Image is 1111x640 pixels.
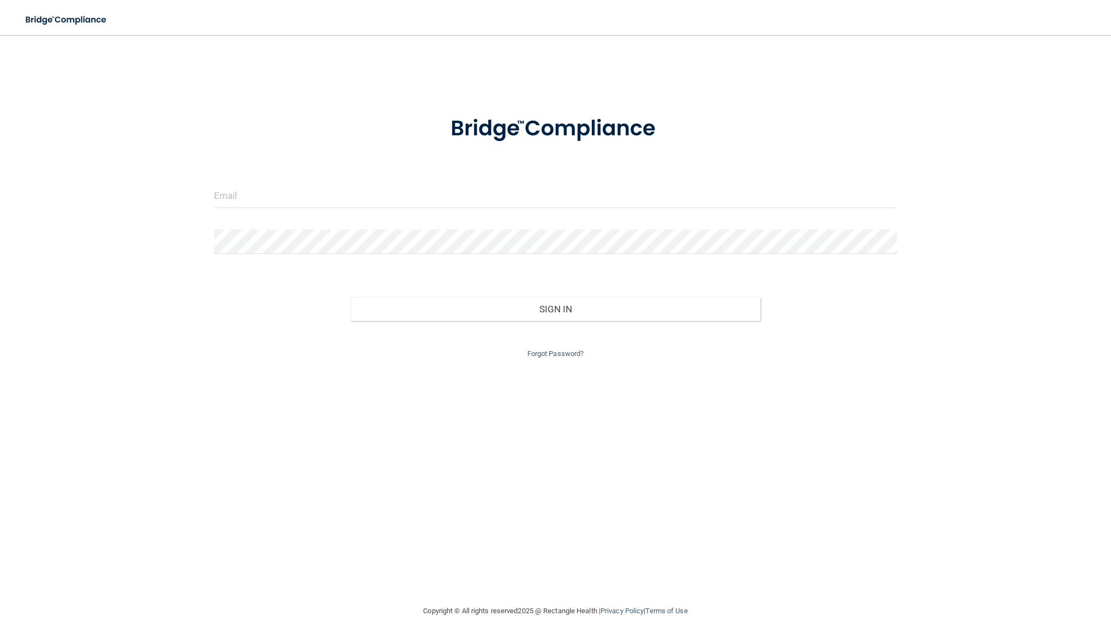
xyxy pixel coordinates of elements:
[16,9,117,31] img: bridge_compliance_login_screen.278c3ca4.svg
[601,607,644,615] a: Privacy Policy
[645,607,687,615] a: Terms of Use
[428,100,682,157] img: bridge_compliance_login_screen.278c3ca4.svg
[214,183,897,208] input: Email
[350,297,761,321] button: Sign In
[527,349,584,358] a: Forgot Password?
[357,594,755,629] div: Copyright © All rights reserved 2025 @ Rectangle Health | |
